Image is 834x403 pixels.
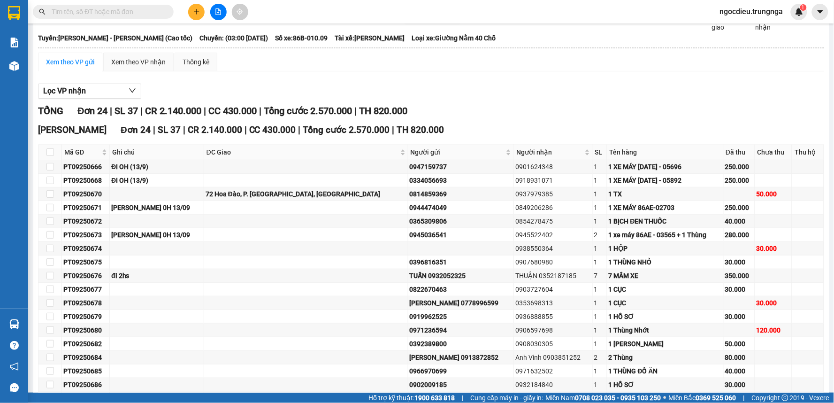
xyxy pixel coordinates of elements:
div: 0932184840 [515,380,590,390]
div: PT09250678 [63,298,108,308]
div: PT09250673 [63,230,108,240]
div: 120.000 [757,325,790,335]
div: 0971236594 [410,325,513,335]
span: plus [193,8,200,15]
div: 30.000 [757,298,790,308]
div: 72 Hoa Đào, P. [GEOGRAPHIC_DATA], [GEOGRAPHIC_DATA] [206,189,406,199]
span: Đơn 24 [77,105,107,116]
div: 0947159737 [410,162,513,172]
span: down [129,87,136,94]
div: 1 [594,339,605,349]
div: 2 [594,352,605,363]
div: 7 MÂM XE [609,271,722,281]
div: 0365309806 [410,216,513,226]
div: 280.000 [725,230,754,240]
b: Tuyến: [PERSON_NAME] - [PERSON_NAME] (Cao tốc) [38,34,192,42]
div: 1 HỒ SƠ [609,311,722,322]
span: | [140,105,143,116]
div: 0907680980 [515,257,590,267]
span: Cung cấp máy in - giấy in: [470,393,543,403]
div: 80.000 [725,352,754,363]
span: question-circle [10,341,19,350]
div: 1 [594,366,605,376]
div: 0901624348 [515,162,590,172]
td: PT09250678 [62,296,110,310]
span: Miền Nam [546,393,661,403]
div: 1 xe máy 86AE - 03565 + 1 Thùng [609,230,722,240]
div: 0854278475 [515,216,590,226]
span: SL 37 [115,105,138,116]
div: 1 [PERSON_NAME] [609,339,722,349]
div: 1 CỤC [609,298,722,308]
td: PT09250677 [62,283,110,296]
span: | [110,105,112,116]
div: 250.000 [725,162,754,172]
td: PT09250673 [62,228,110,242]
div: Xem theo VP nhận [111,57,166,67]
th: Chưa thu [755,145,792,160]
div: Xem theo VP gửi [46,57,94,67]
span: notification [10,362,19,371]
td: PT09250666 [62,160,110,174]
div: 0908030305 [515,339,590,349]
div: [PERSON_NAME] 0913872852 [410,352,513,363]
div: PT09250680 [63,325,108,335]
span: CC 430.000 [249,124,296,135]
span: | [153,124,155,135]
div: PT09250685 [63,366,108,376]
img: logo-vxr [8,6,20,20]
div: PT09250674 [63,243,108,254]
span: ĐC Giao [207,147,398,157]
span: Người gửi [411,147,505,157]
span: | [204,105,206,116]
div: [PERSON_NAME] 0H 13/09 [111,230,202,240]
div: 0971632502 [515,366,590,376]
strong: 1900 633 818 [414,394,455,402]
span: Miền Bắc [669,393,736,403]
td: PT09250684 [62,351,110,364]
div: 0906597698 [515,325,590,335]
div: 30.000 [757,243,790,254]
div: 50.000 [725,339,754,349]
div: 0944474049 [410,202,513,213]
span: CR 2.140.000 [145,105,201,116]
div: 1 TX [609,189,722,199]
div: đi 2hs [111,271,202,281]
td: PT09250671 [62,201,110,215]
div: 1 XE MÁY 86AE-02703 [609,202,722,213]
sup: 1 [800,4,807,11]
span: TỔNG [38,105,63,116]
th: SL [593,145,607,160]
span: Tổng cước 2.570.000 [264,105,352,116]
div: 0334056693 [410,175,513,186]
span: aim [237,8,243,15]
span: ⚪️ [664,396,666,400]
td: PT09250676 [62,269,110,283]
div: PT09250679 [63,311,108,322]
div: 1 [594,257,605,267]
div: ĐI OH (13/9) [111,175,202,186]
input: Tìm tên, số ĐT hoặc mã đơn [52,7,162,17]
span: CR 2.140.000 [188,124,242,135]
div: PT09250672 [63,216,108,226]
span: Số xe: 86B-010.09 [275,33,328,43]
div: 1 [594,243,605,254]
div: 350.000 [725,271,754,281]
div: Thống kê [183,57,209,67]
span: message [10,383,19,392]
span: ngocdieu.trungnga [712,6,791,17]
td: PT09250674 [62,242,110,256]
span: | [259,105,261,116]
div: 2 [594,230,605,240]
button: aim [232,4,248,20]
div: 0396816351 [410,257,513,267]
span: Đơn 24 [121,124,151,135]
div: 0945522402 [515,230,590,240]
span: | [354,105,357,116]
div: 30.000 [725,311,754,322]
th: Ghi chú [110,145,204,160]
div: 1 THÙNG ĐỒ ĂN [609,366,722,376]
span: CC 430.000 [208,105,257,116]
div: 1 [594,175,605,186]
div: THUẬN 0352187185 [515,271,590,281]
